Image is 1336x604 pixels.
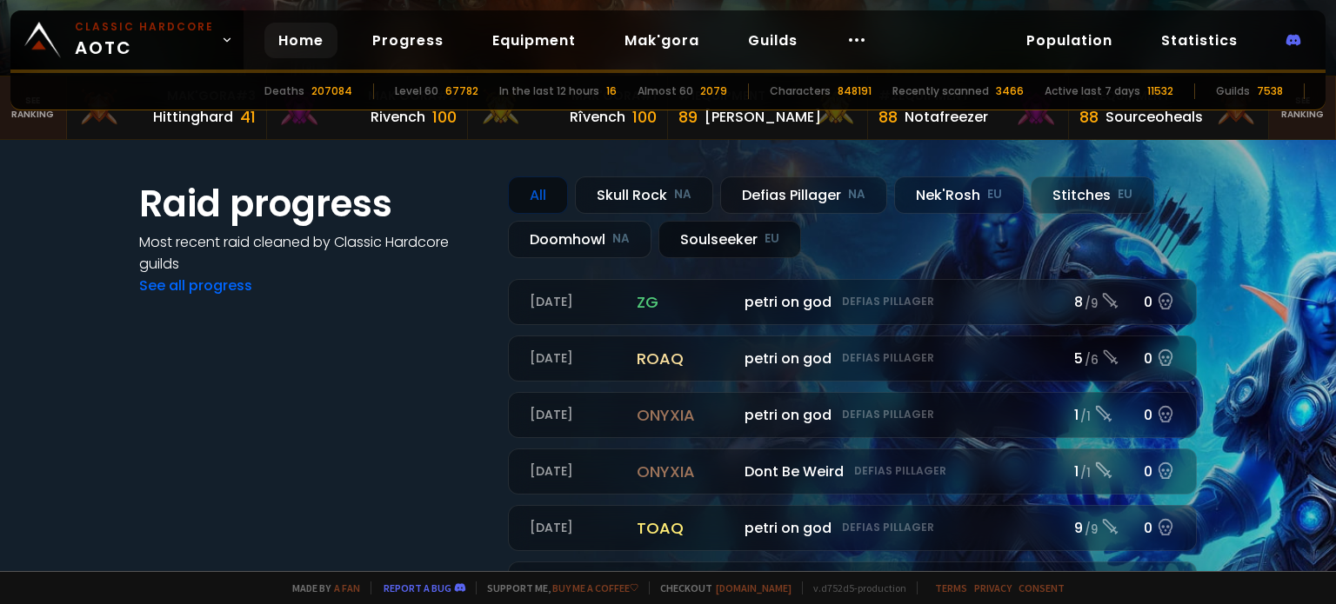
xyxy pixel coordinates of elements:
small: Classic Hardcore [75,19,214,35]
a: [DATE]roaqpetri on godDefias Pillager5 /60 [508,335,1197,382]
a: Report a bug [384,581,451,594]
a: a fan [334,581,360,594]
div: Characters [770,83,831,99]
div: Level 60 [395,83,438,99]
div: Almost 60 [638,83,693,99]
div: Rivench [371,106,425,128]
div: Skull Rock [575,176,713,214]
small: NA [848,186,865,203]
div: In the last 12 hours [499,83,599,99]
div: 7538 [1257,83,1283,99]
span: v. d752d5 - production [802,581,906,594]
div: Recently scanned [892,83,989,99]
div: Doomhowl [508,221,651,258]
div: 207084 [311,83,352,99]
h4: Most recent raid cleaned by Classic Hardcore guilds [139,231,487,275]
small: NA [674,186,691,203]
small: EU [1118,186,1132,203]
a: Consent [1019,581,1065,594]
div: 2079 [700,83,727,99]
a: Progress [358,23,458,58]
a: [DATE]toaqpetri on godDefias Pillager9 /90 [508,505,1197,551]
small: NA [612,230,630,248]
h1: Raid progress [139,176,487,231]
div: Guilds [1216,83,1250,99]
a: [DATE]onyxiaDont Be WeirdDefias Pillager1 /10 [508,448,1197,494]
div: 3466 [996,83,1024,99]
div: [PERSON_NAME] [705,106,821,128]
div: Defias Pillager [720,176,887,214]
div: 67782 [445,83,478,99]
div: Notafreezer [905,106,988,128]
span: Support me, [476,581,638,594]
span: Made by [282,581,360,594]
small: EU [987,186,1002,203]
a: Buy me a coffee [552,581,638,594]
div: Soulseeker [658,221,801,258]
a: Home [264,23,337,58]
small: EU [765,230,779,248]
a: Statistics [1147,23,1252,58]
div: Active last 7 days [1045,83,1140,99]
div: 100 [432,105,457,129]
div: Hittinghard [153,106,233,128]
a: Classic HardcoreAOTC [10,10,244,70]
div: 11532 [1147,83,1173,99]
div: 100 [632,105,657,129]
a: Population [1012,23,1126,58]
div: Nek'Rosh [894,176,1024,214]
div: Sourceoheals [1106,106,1203,128]
a: Mak'gora [611,23,713,58]
div: 16 [606,83,617,99]
a: Guilds [734,23,812,58]
a: Terms [935,581,967,594]
span: Checkout [649,581,792,594]
div: 88 [1079,105,1099,129]
div: 88 [878,105,898,129]
a: [DATE]zgpetri on godDefias Pillager8 /90 [508,279,1197,325]
div: Stitches [1031,176,1154,214]
div: 41 [240,105,256,129]
div: Deaths [264,83,304,99]
div: 848191 [838,83,872,99]
a: See all progress [139,275,252,295]
a: [DOMAIN_NAME] [716,581,792,594]
a: Equipment [478,23,590,58]
div: Rîvench [570,106,625,128]
div: 89 [678,105,698,129]
a: Privacy [974,581,1012,594]
a: [DATE]onyxiapetri on godDefias Pillager1 /10 [508,392,1197,438]
span: AOTC [75,19,214,61]
div: All [508,176,568,214]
